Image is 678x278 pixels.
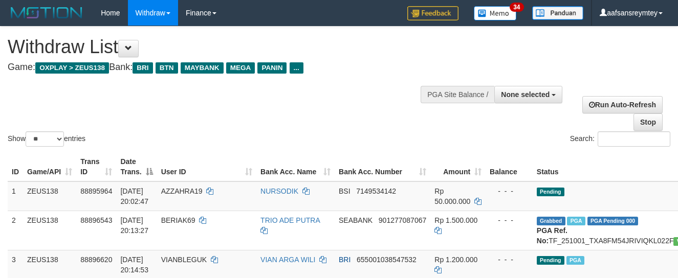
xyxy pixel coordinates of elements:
span: Copy 7149534142 to clipboard [356,187,396,195]
input: Search: [598,131,670,147]
h1: Withdraw List [8,37,442,57]
span: None selected [501,90,550,99]
span: 88896543 [80,216,112,224]
select: Showentries [26,131,64,147]
span: ... [290,62,303,74]
a: TRIO ADE PUTRA [260,216,320,224]
label: Search: [570,131,670,147]
span: Rp 50.000.000 [434,187,470,205]
span: Marked by aafanarl [566,256,584,265]
span: BTN [156,62,178,74]
span: PANIN [257,62,287,74]
th: Date Trans.: activate to sort column descending [116,152,157,181]
button: None selected [494,86,562,103]
td: 2 [8,211,23,250]
label: Show entries [8,131,85,147]
a: NURSODIK [260,187,298,195]
span: BERIAK69 [161,216,195,224]
span: BRI [339,256,351,264]
div: - - - [490,254,529,265]
th: Amount: activate to sort column ascending [430,152,486,181]
span: MAYBANK [181,62,224,74]
span: Copy 901277087067 to clipboard [379,216,426,224]
th: ID [8,152,23,181]
span: PGA Pending [587,217,639,225]
span: BRI [133,62,152,74]
th: Trans ID: activate to sort column ascending [76,152,116,181]
td: ZEUS138 [23,181,76,211]
img: Button%20Memo.svg [474,6,517,20]
span: Rp 1.200.000 [434,256,477,264]
th: User ID: activate to sort column ascending [157,152,256,181]
span: OXPLAY > ZEUS138 [35,62,109,74]
span: Marked by aafanarl [567,217,585,225]
span: [DATE] 20:14:53 [120,256,148,274]
img: panduan.png [532,6,583,20]
img: MOTION_logo.png [8,5,85,20]
th: Balance [486,152,533,181]
span: 34 [510,3,523,12]
span: MEGA [226,62,255,74]
img: Feedback.jpg [407,6,458,20]
span: BSI [339,187,351,195]
span: Grabbed [537,217,565,225]
span: Pending [537,256,564,265]
a: Stop [633,113,663,131]
span: [DATE] 20:13:27 [120,216,148,235]
th: Game/API: activate to sort column ascending [23,152,76,181]
span: [DATE] 20:02:47 [120,187,148,205]
span: SEABANK [339,216,373,224]
span: AZZAHRA19 [161,187,203,195]
span: Rp 1.500.000 [434,216,477,224]
span: VIANBLEGUK [161,256,207,264]
span: Copy 655001038547532 to clipboard [357,256,417,264]
div: PGA Site Balance / [421,86,494,103]
a: Run Auto-Refresh [582,96,663,113]
th: Bank Acc. Number: activate to sort column ascending [335,152,430,181]
th: Bank Acc. Name: activate to sort column ascending [256,152,335,181]
span: Pending [537,188,564,196]
a: VIAN ARGA WILI [260,256,315,264]
span: 88895964 [80,187,112,195]
h4: Game: Bank: [8,62,442,73]
b: PGA Ref. No: [537,226,567,245]
td: ZEUS138 [23,211,76,250]
div: - - - [490,215,529,225]
span: 88896620 [80,256,112,264]
div: - - - [490,186,529,196]
td: 1 [8,181,23,211]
